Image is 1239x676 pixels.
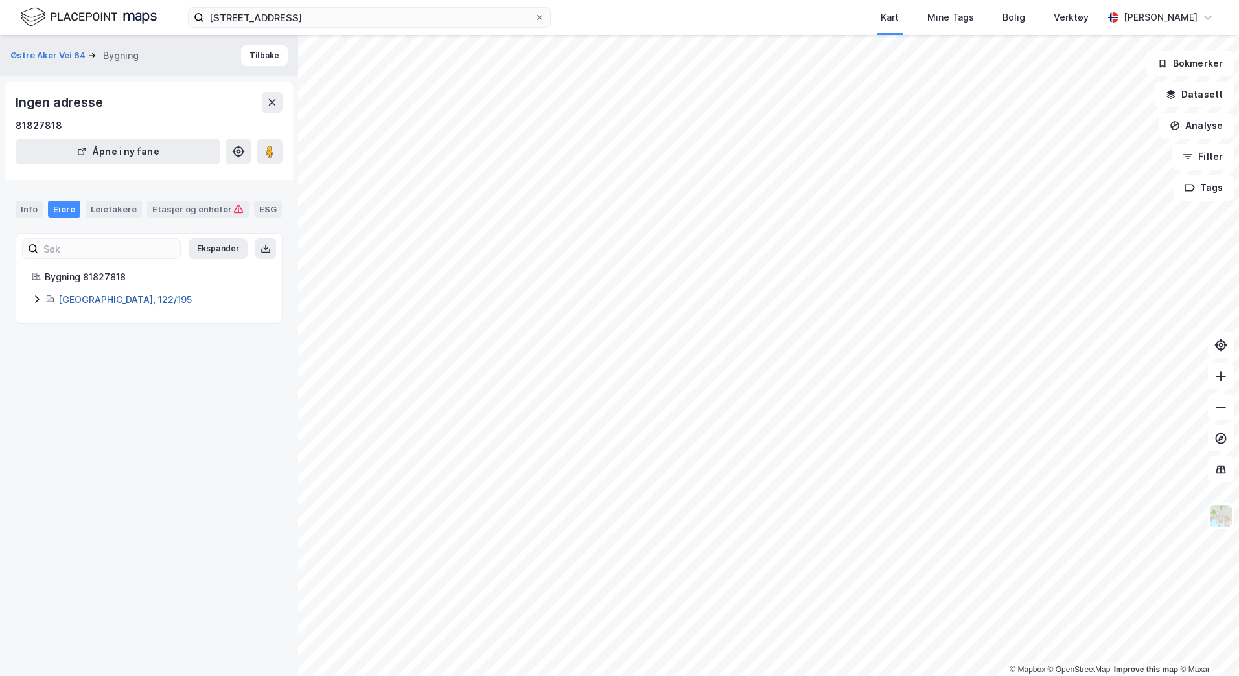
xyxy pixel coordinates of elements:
[1155,82,1234,107] button: Datasett
[881,10,899,25] div: Kart
[1146,51,1234,76] button: Bokmerker
[48,201,80,218] div: Eiere
[1174,614,1239,676] iframe: Chat Widget
[1114,665,1178,674] a: Improve this map
[1124,10,1198,25] div: [PERSON_NAME]
[45,269,266,285] div: Bygning 81827818
[16,201,43,218] div: Info
[241,45,288,66] button: Tilbake
[254,201,282,218] div: ESG
[1159,113,1234,139] button: Analyse
[16,92,105,113] div: Ingen adresse
[21,6,157,28] img: logo.f888ab2527a4732fd821a326f86c7f29.svg
[927,10,974,25] div: Mine Tags
[1172,144,1234,170] button: Filter
[38,239,180,258] input: Søk
[1174,614,1239,676] div: Kontrollprogram for chat
[152,203,244,215] div: Etasjer og enheter
[1054,10,1089,25] div: Verktøy
[10,49,88,62] button: Østre Aker Vei 64
[1002,10,1025,25] div: Bolig
[16,139,220,164] button: Åpne i ny fane
[1174,175,1234,201] button: Tags
[204,8,535,27] input: Søk på adresse, matrikkel, gårdeiere, leietakere eller personer
[1048,665,1111,674] a: OpenStreetMap
[86,201,142,218] div: Leietakere
[16,118,62,133] div: 81827818
[103,48,139,63] div: Bygning
[189,238,248,259] button: Ekspander
[1209,504,1233,528] img: Z
[1010,665,1045,674] a: Mapbox
[58,294,192,305] a: [GEOGRAPHIC_DATA], 122/195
